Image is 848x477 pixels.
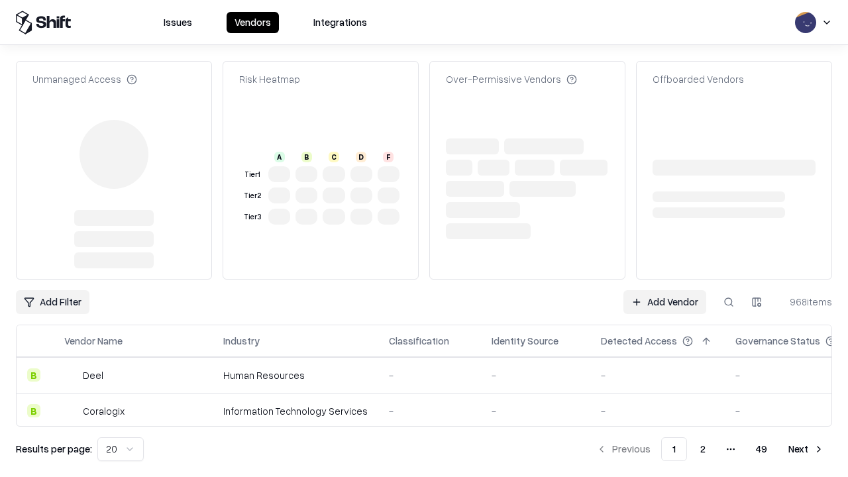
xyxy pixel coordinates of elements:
div: D [356,152,366,162]
nav: pagination [588,437,832,461]
div: Unmanaged Access [32,72,137,86]
div: Information Technology Services [223,404,368,418]
div: Deel [83,368,103,382]
img: Coralogix [64,404,78,417]
div: Risk Heatmap [239,72,300,86]
div: - [492,368,580,382]
div: - [389,404,470,418]
div: Governance Status [735,334,820,348]
div: - [601,368,714,382]
div: C [329,152,339,162]
div: 968 items [779,295,832,309]
div: - [492,404,580,418]
div: A [274,152,285,162]
div: Identity Source [492,334,558,348]
p: Results per page: [16,442,92,456]
div: F [383,152,394,162]
button: Vendors [227,12,279,33]
button: 49 [745,437,778,461]
div: Human Resources [223,368,368,382]
button: Integrations [305,12,375,33]
button: 2 [690,437,716,461]
img: Deel [64,368,78,382]
div: - [389,368,470,382]
div: Tier 1 [242,169,263,180]
div: B [27,404,40,417]
div: Detected Access [601,334,677,348]
div: Over-Permissive Vendors [446,72,577,86]
div: Vendor Name [64,334,123,348]
div: B [301,152,312,162]
div: Coralogix [83,404,125,418]
button: Issues [156,12,200,33]
div: B [27,368,40,382]
div: Tier 3 [242,211,263,223]
div: Tier 2 [242,190,263,201]
button: Next [780,437,832,461]
div: Classification [389,334,449,348]
div: Industry [223,334,260,348]
button: Add Filter [16,290,89,314]
a: Add Vendor [623,290,706,314]
div: Offboarded Vendors [653,72,744,86]
button: 1 [661,437,687,461]
div: - [601,404,714,418]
